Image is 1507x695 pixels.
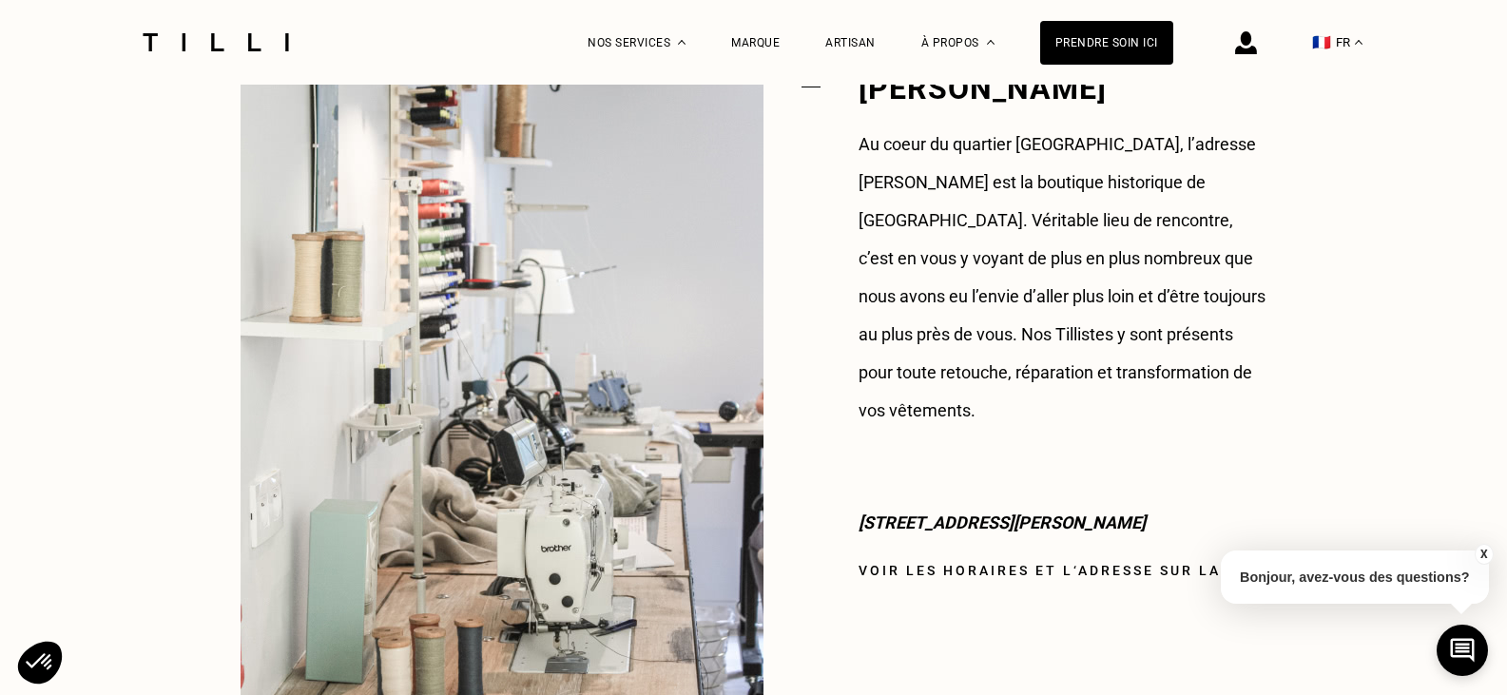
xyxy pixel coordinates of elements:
button: X [1474,544,1493,565]
img: menu déroulant [1355,40,1362,45]
img: Menu déroulant [678,40,686,45]
h2: [PERSON_NAME] [859,76,1267,101]
span: 🇫🇷 [1312,33,1331,51]
a: Marque [731,36,780,49]
p: [STREET_ADDRESS][PERSON_NAME] [859,504,1267,542]
a: Voir les horaires et l‘adresse sur la map [859,563,1264,578]
p: Au coeur du quartier [GEOGRAPHIC_DATA], l’adresse [PERSON_NAME] est la boutique historique de [GE... [859,125,1267,430]
a: Prendre soin ici [1040,21,1173,65]
img: icône connexion [1235,31,1257,54]
a: Artisan [825,36,876,49]
p: Bonjour, avez-vous des questions? [1221,550,1489,604]
img: Logo du service de couturière Tilli [136,33,296,51]
img: Menu déroulant à propos [987,40,995,45]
